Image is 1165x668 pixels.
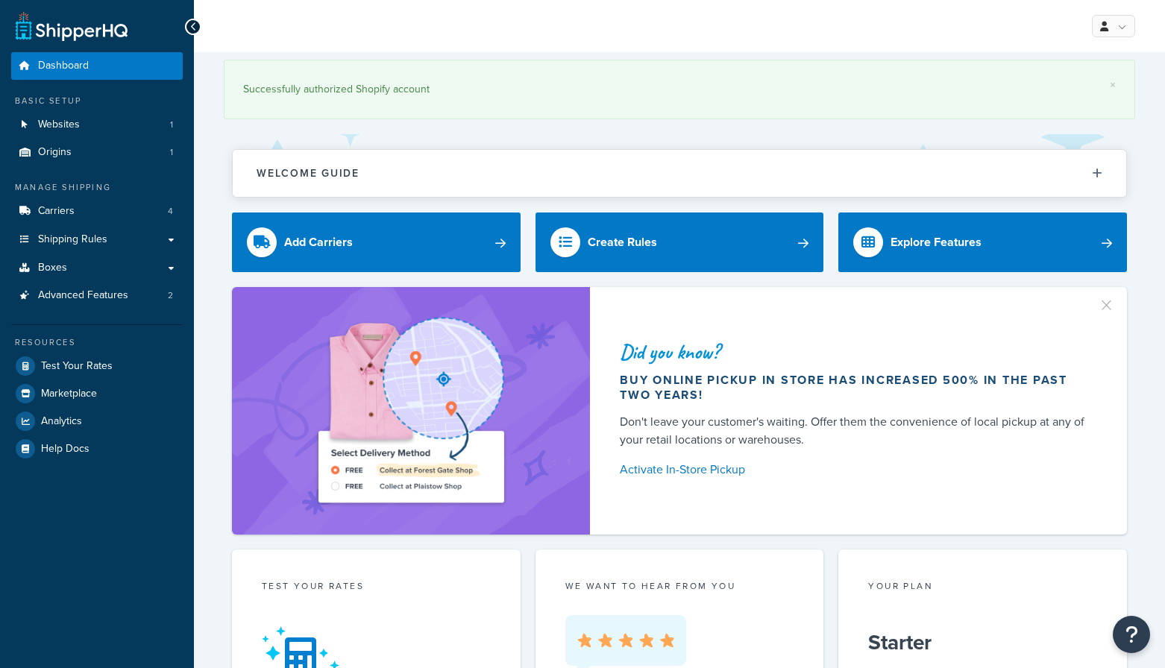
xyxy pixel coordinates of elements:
[41,388,97,400] span: Marketplace
[11,198,183,225] a: Carriers4
[38,60,89,72] span: Dashboard
[11,111,183,139] li: Websites
[11,435,183,462] a: Help Docs
[11,52,183,80] a: Dashboard
[620,373,1091,403] div: Buy online pickup in store has increased 500% in the past two years!
[170,119,173,131] span: 1
[11,181,183,194] div: Manage Shipping
[41,360,113,373] span: Test Your Rates
[11,408,183,435] a: Analytics
[38,205,75,218] span: Carriers
[170,146,173,159] span: 1
[257,168,359,179] h2: Welcome Guide
[11,282,183,309] a: Advanced Features2
[1110,79,1116,91] a: ×
[565,579,794,593] p: we want to hear from you
[536,212,824,272] a: Create Rules
[11,139,183,166] a: Origins1
[11,353,183,379] a: Test Your Rates
[11,198,183,225] li: Carriers
[11,139,183,166] li: Origins
[11,254,183,282] a: Boxes
[11,336,183,349] div: Resources
[243,79,1116,100] div: Successfully authorized Shopify account
[38,119,80,131] span: Websites
[38,146,72,159] span: Origins
[620,341,1091,362] div: Did you know?
[168,205,173,218] span: 4
[41,415,82,428] span: Analytics
[38,233,107,246] span: Shipping Rules
[38,262,67,274] span: Boxes
[620,413,1091,449] div: Don't leave your customer's waiting. Offer them the convenience of local pickup at any of your re...
[38,289,128,302] span: Advanced Features
[276,309,546,512] img: ad-shirt-map-b0359fc47e01cab431d101c4b569394f6a03f54285957d908178d52f29eb9668.png
[11,95,183,107] div: Basic Setup
[168,289,173,302] span: 2
[262,579,491,596] div: Test your rates
[233,150,1126,197] button: Welcome Guide
[41,443,90,456] span: Help Docs
[620,459,1091,480] a: Activate In-Store Pickup
[588,232,657,253] div: Create Rules
[11,282,183,309] li: Advanced Features
[11,111,183,139] a: Websites1
[868,579,1097,596] div: Your Plan
[11,380,183,407] a: Marketplace
[232,212,521,272] a: Add Carriers
[1113,616,1150,653] button: Open Resource Center
[891,232,982,253] div: Explore Features
[11,226,183,253] a: Shipping Rules
[284,232,353,253] div: Add Carriers
[838,212,1127,272] a: Explore Features
[868,631,1097,655] h5: Starter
